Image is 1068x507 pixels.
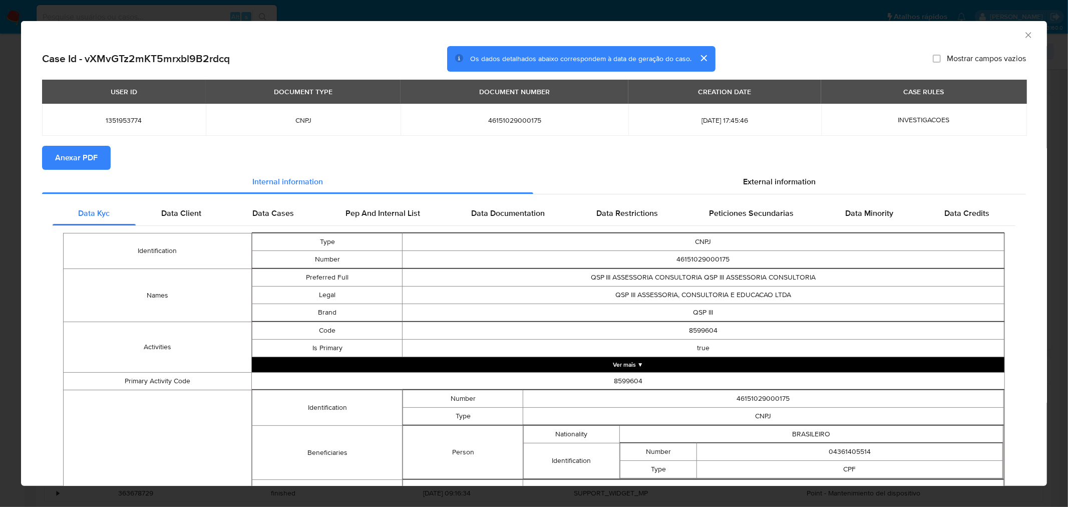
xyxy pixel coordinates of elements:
span: Data Client [161,207,201,219]
td: Code [252,322,403,339]
span: Data Documentation [472,207,545,219]
td: Preferred Full [252,269,403,286]
div: CASE RULES [898,83,950,100]
td: Identification [524,443,620,478]
td: Primary Activity Code [64,372,252,390]
span: Pep And Internal List [345,207,420,219]
input: Mostrar campos vazios [933,55,941,63]
span: [DATE] 17:45:46 [640,116,809,125]
td: Number [403,390,523,407]
td: CPF [696,460,1002,478]
div: DOCUMENT NUMBER [473,83,556,100]
span: Anexar PDF [55,147,98,169]
td: Nationality [524,425,620,443]
div: Detailed internal info [53,201,1015,225]
span: INVESTIGACOES [898,115,950,125]
td: Full Address [403,479,523,497]
td: Names [64,269,252,322]
td: Is Primary [252,339,403,357]
span: 46151029000175 [413,116,616,125]
td: Type [403,407,523,425]
button: Fechar a janela [1023,30,1032,39]
td: XV DE NOVEMBRO 607 CENTRO PIRACICABA [GEOGRAPHIC_DATA] [GEOGRAPHIC_DATA] 13400370 [523,479,1004,497]
span: Data Kyc [78,207,110,219]
td: Identification [64,233,252,269]
span: 1351953774 [54,116,194,125]
td: Beneficiaries [252,425,403,479]
td: 46151029000175 [403,250,1004,268]
span: Mostrar campos vazios [947,54,1026,64]
span: Data Restrictions [596,207,658,219]
div: Detailed info [42,170,1026,194]
td: 8599604 [252,372,1005,390]
td: Brand [252,304,403,321]
span: Data Credits [945,207,990,219]
span: External information [743,176,816,187]
td: Person [403,425,523,479]
span: Internal information [252,176,323,187]
td: 46151029000175 [523,390,1004,407]
div: closure-recommendation-modal [21,21,1047,486]
td: 04361405514 [696,443,1002,460]
td: CNPJ [403,233,1004,250]
td: QSP III ASSESSORIA CONSULTORIA QSP III ASSESSORIA CONSULTORIA [403,269,1004,286]
td: Activities [64,322,252,372]
div: USER ID [105,83,143,100]
td: Type [252,233,403,250]
td: Number [620,443,696,460]
button: Anexar PDF [42,146,111,170]
span: Peticiones Secundarias [709,207,794,219]
td: Type [620,460,696,478]
div: DOCUMENT TYPE [268,83,338,100]
div: CREATION DATE [692,83,757,100]
td: true [403,339,1004,357]
td: BRASILEIRO [619,425,1003,443]
button: Expand array [252,357,1004,372]
span: Os dados detalhados abaixo correspondem à data de geração do caso. [470,54,691,64]
span: Data Minority [845,207,893,219]
button: cerrar [691,46,716,70]
span: CNPJ [218,116,389,125]
td: Legal [252,286,403,304]
td: 8599604 [403,322,1004,339]
h2: Case Id - vXMvGTz2mKT5mrxbl9B2rdcq [42,52,230,65]
td: QSP III [403,304,1004,321]
span: Data Cases [252,207,294,219]
td: Number [252,250,403,268]
td: Identification [252,390,403,425]
td: QSP III ASSESSORIA, CONSULTORIA E EDUCACAO LTDA [403,286,1004,304]
td: CNPJ [523,407,1004,425]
